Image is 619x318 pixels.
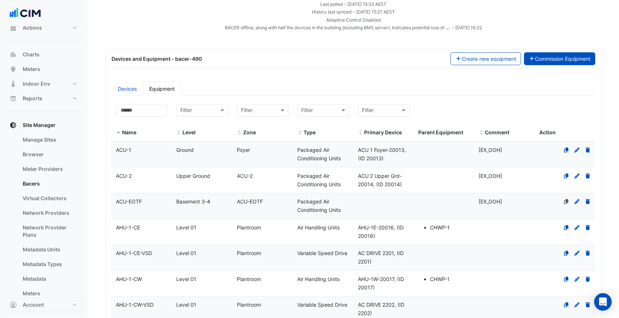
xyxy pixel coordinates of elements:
[116,224,140,231] span: AHU-1-CE
[574,224,580,231] a: Edit
[358,250,404,265] span: AC DRIVE 2201, (ID 2201)
[563,173,570,179] a: Clone Equipment
[585,250,591,256] a: Delete
[320,1,386,7] small: Mon 25-Aug-2025 15:32 AEST
[6,20,82,35] button: Actions
[225,23,482,31] div: BACER offline, along with half the devices in the building (including BMS server). Indicates pote...
[563,302,570,308] a: Clone Equipment
[585,173,591,179] a: Delete
[17,272,82,286] a: Metadata
[116,302,154,308] span: AHU-1-CW-VSD
[237,302,261,308] span: Plantroom
[10,24,17,31] app-icon: Actions
[479,147,502,153] span: [EX_OOH]
[237,130,242,136] span: Zone
[539,129,556,135] span: Action
[17,242,82,257] a: Metadata Units
[237,276,261,282] span: Plantroom
[176,224,196,231] span: Level 01
[23,24,42,31] span: Actions
[143,82,181,96] a: Equipment
[182,129,196,135] span: Level
[6,76,82,91] button: Indoor Env
[358,173,402,187] span: ACU 2 Upper Grd-20014, (ID 20014)
[297,250,347,256] span: Variable Speed Drive
[574,276,580,282] a: Edit
[176,130,181,136] span: Level
[6,47,82,62] button: Charts
[297,147,341,161] span: Packaged Air Conditioning Units
[112,82,143,96] a: Devices
[6,91,82,106] button: Reports
[23,66,40,73] span: Meters
[297,276,340,282] span: Air Handling Units
[243,129,256,135] span: Zone
[585,147,591,153] a: Delete
[237,250,261,256] span: Plantroom
[450,52,521,65] button: Create new equipment
[176,276,196,282] span: Level 01
[122,129,136,135] span: Name
[574,173,580,179] a: Edit
[10,66,17,73] app-icon: Meters
[297,198,341,213] span: Packaged Air Conditioning Units
[6,62,82,76] button: Meters
[479,173,502,179] span: [EX_OOH]
[17,286,82,301] a: Meters
[418,129,463,135] span: Parent Equipment
[17,162,82,176] a: Meter Providers
[524,52,596,65] button: Commission Equipment
[364,129,402,135] span: Primary Device
[574,302,580,308] a: Edit
[17,147,82,162] a: Browser
[312,9,395,15] small: Mon 25-Aug-2025 15:27 AEST
[116,276,142,282] span: AHU-1-CW
[116,198,142,205] span: ACU-EOTF
[176,198,210,205] span: Basement 3-4
[6,298,82,312] button: Account
[326,17,381,23] small: Adaptive Control Disabled
[479,130,484,136] span: Comment
[176,147,194,153] span: Ground
[563,276,570,282] a: Clone Equipment
[237,147,250,153] span: Foyer
[237,198,263,205] span: ACU-EOTF
[585,198,591,205] a: Delete
[594,293,612,311] div: Open Intercom Messenger
[358,276,404,291] span: AHU-1W-20017, (ID 20017)
[116,250,152,256] span: AHU-1-CE-VSD
[23,80,50,87] span: Indoor Env
[303,129,316,135] span: Type
[585,302,591,308] a: Delete
[10,51,17,58] app-icon: Charts
[358,147,406,161] span: ACU 1 Foyer-20013, (ID 20013)
[297,224,340,231] span: Air Handling Units
[563,198,570,205] a: No primary device defined
[176,302,196,308] span: Level 01
[430,275,470,284] li: CHWP-1
[17,206,82,220] a: Network Providers
[297,173,341,187] span: Packaged Air Conditioning Units
[17,132,82,147] a: Manage Sites
[23,95,42,102] span: Reports
[358,224,404,239] span: AHU-1E-20016, (ID 20016)
[563,224,570,231] a: Clone Equipment
[10,95,17,102] app-icon: Reports
[10,80,17,87] app-icon: Indoor Env
[297,130,302,136] span: Type
[107,55,446,63] div: Devices and Equipment - bacer-490
[574,250,580,256] a: Edit
[358,302,404,316] span: AC DRIVE 2202, (ID 2202)
[116,173,132,179] span: ACU-2
[116,130,121,136] span: Name
[452,25,482,30] small: - [DATE] 16:22
[563,250,570,256] a: Clone Equipment
[10,121,17,129] app-icon: Site Manager
[17,191,82,206] a: Virtual Collectors
[237,173,253,179] span: ACU-2
[23,121,56,129] span: Site Manager
[23,301,44,308] span: Account
[23,51,39,58] span: Charts
[563,147,570,153] a: Clone Equipment
[574,198,580,205] a: Edit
